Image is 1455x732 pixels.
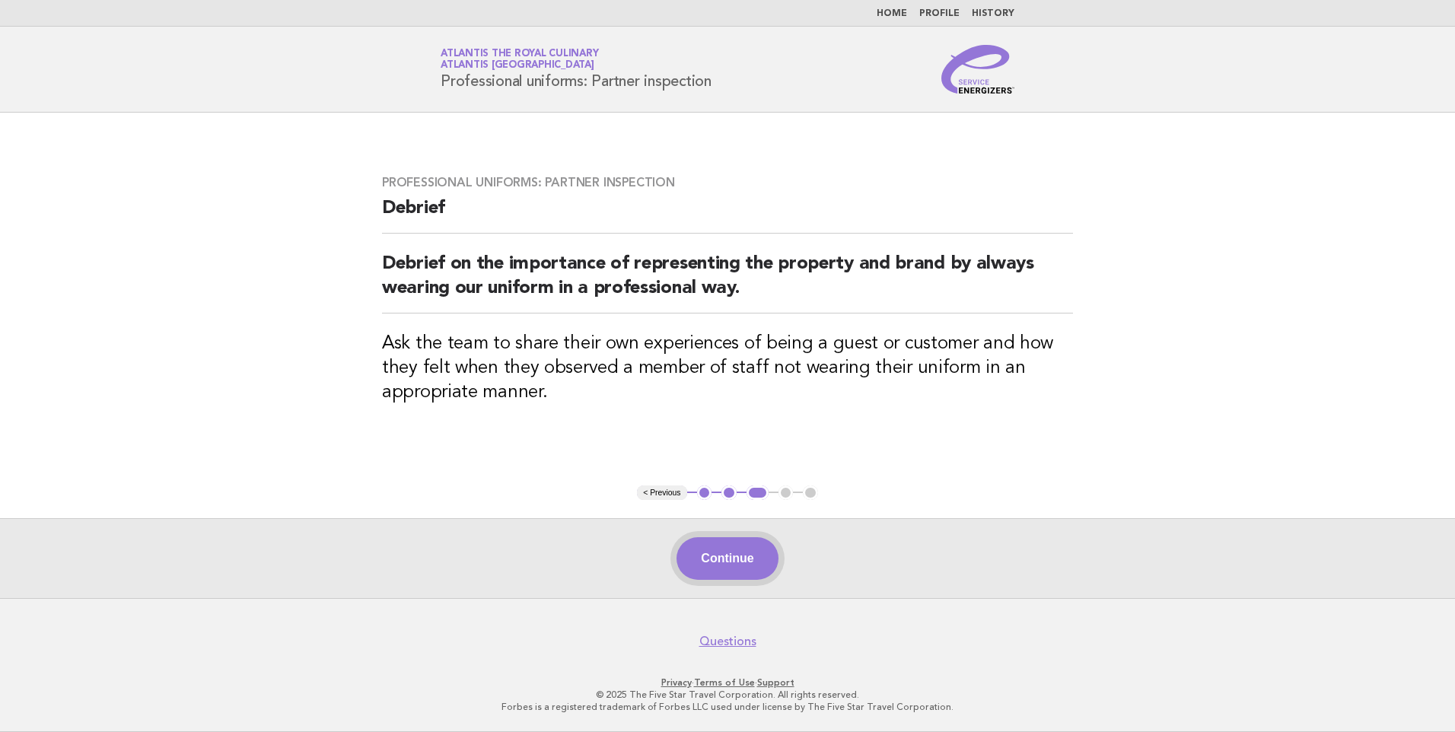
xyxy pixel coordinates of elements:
button: 1 [697,485,712,501]
span: Atlantis [GEOGRAPHIC_DATA] [441,61,594,71]
p: © 2025 The Five Star Travel Corporation. All rights reserved. [262,689,1193,701]
h2: Debrief on the importance of representing the property and brand by always wearing our uniform in... [382,252,1073,313]
h2: Debrief [382,196,1073,234]
h1: Professional uniforms: Partner inspection [441,49,712,89]
h3: Professional uniforms: Partner inspection [382,175,1073,190]
img: Service Energizers [941,45,1014,94]
a: Terms of Use [694,677,755,688]
h3: Ask the team to share their own experiences of being a guest or customer and how they felt when t... [382,332,1073,405]
a: Home [877,9,907,18]
p: · · [262,676,1193,689]
a: Questions [699,634,756,649]
button: 3 [747,485,769,501]
a: Atlantis the Royal CulinaryAtlantis [GEOGRAPHIC_DATA] [441,49,598,70]
a: History [972,9,1014,18]
button: < Previous [637,485,686,501]
a: Privacy [661,677,692,688]
p: Forbes is a registered trademark of Forbes LLC used under license by The Five Star Travel Corpora... [262,701,1193,713]
a: Profile [919,9,960,18]
button: 2 [721,485,737,501]
button: Continue [677,537,778,580]
a: Support [757,677,794,688]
